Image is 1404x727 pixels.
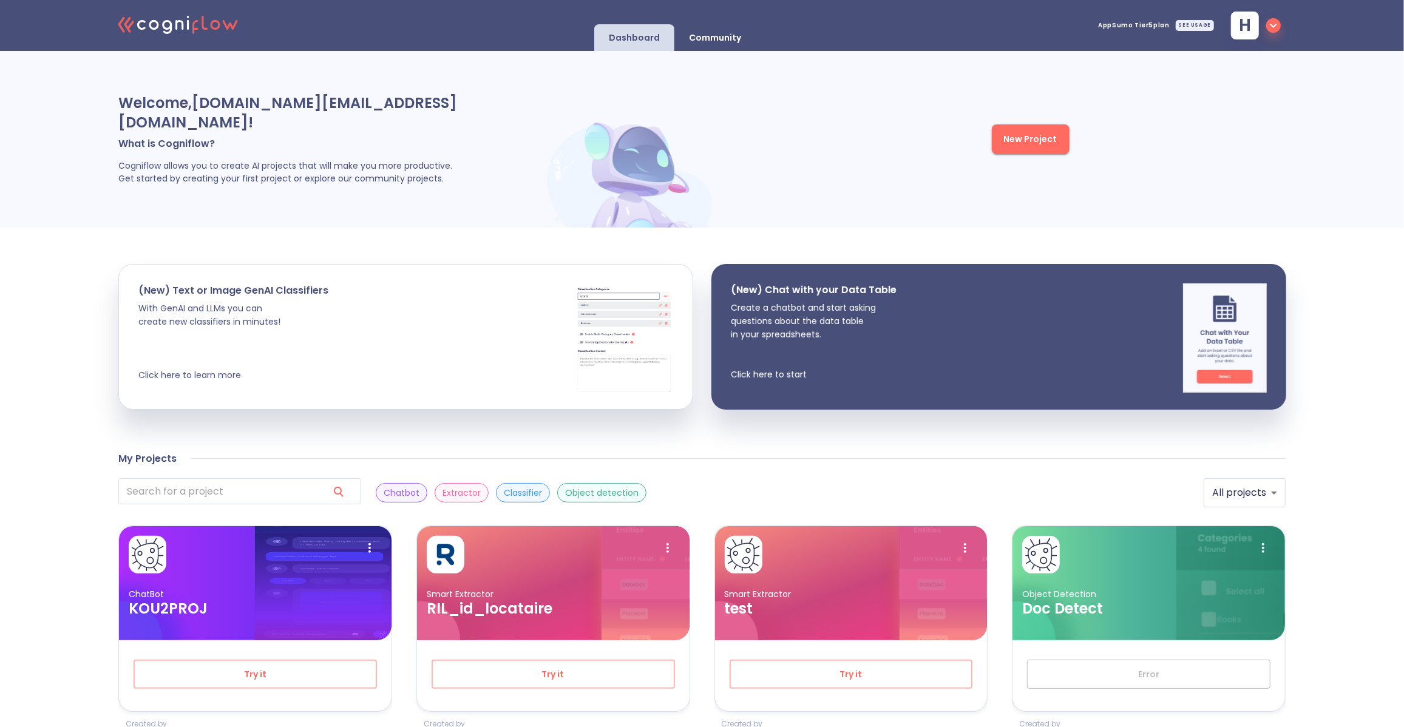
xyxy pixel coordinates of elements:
[1012,566,1094,719] img: card ellipse
[1098,22,1169,29] span: AppSumo Tier5 plan
[131,538,164,572] img: card avatar
[580,526,690,712] img: card background
[154,667,356,682] span: Try it
[504,487,542,499] p: Classifier
[427,600,670,617] h3: RIL_id_locataire
[129,589,382,600] p: ChatBot
[1239,17,1251,34] span: h
[129,600,371,617] h3: KOU2PROJ
[727,538,761,572] img: card avatar
[138,284,328,297] p: (New) Text or Image GenAI Classifiers
[118,93,543,132] p: Welcome, [DOMAIN_NAME][EMAIL_ADDRESS][DOMAIN_NAME] !
[1004,132,1057,147] span: New Project
[429,538,463,572] img: card avatar
[443,487,481,499] p: Extractor
[725,589,978,600] p: Smart Extractor
[1221,8,1286,43] button: h
[118,478,319,504] input: search
[138,302,328,382] p: With GenAI and LLMs you can create new classifiers in minutes! Click here to learn more
[575,284,673,393] img: cards stack img
[384,487,419,499] p: Chatbot
[1183,283,1267,393] img: chat img
[118,160,543,185] p: Cogniflow allows you to create AI projects that will make you more productive. Get started by cre...
[543,112,719,228] img: header robot
[1022,600,1265,617] h3: Doc Detect
[565,487,639,499] p: Object detection
[725,600,968,617] h3: test
[731,301,897,381] p: Create a chatbot and start asking questions about the data table in your spreadsheets. Click here...
[118,137,543,150] p: What is Cogniflow?
[134,660,377,689] button: Try it
[1176,20,1214,31] div: SEE USAGE
[715,566,796,719] img: card ellipse
[118,453,177,465] h4: My Projects
[1022,589,1275,600] p: Object Detection
[730,660,973,689] button: Try it
[992,124,1070,154] button: New Project
[1204,478,1286,507] div: All projects
[1024,538,1058,572] img: card avatar
[417,566,498,719] img: card ellipse
[432,660,675,689] button: Try it
[689,32,741,44] p: Community
[878,526,987,712] img: card background
[731,283,897,296] p: (New) Chat with your Data Table
[750,667,952,682] span: Try it
[119,566,200,719] img: card ellipse
[452,667,654,682] span: Try it
[609,32,660,44] p: Dashboard
[427,589,680,600] p: Smart Extractor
